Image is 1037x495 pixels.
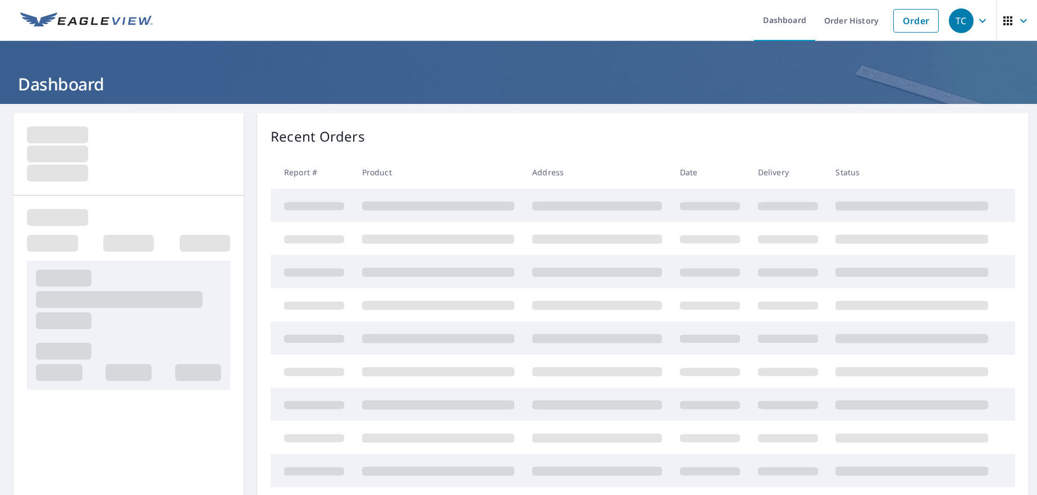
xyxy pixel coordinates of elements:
th: Address [523,156,671,189]
img: EV Logo [20,12,153,29]
th: Date [671,156,749,189]
h1: Dashboard [13,72,1024,96]
th: Status [826,156,997,189]
div: TC [949,8,974,33]
th: Report # [271,156,353,189]
th: Product [353,156,523,189]
a: Order [893,9,939,33]
th: Delivery [749,156,827,189]
p: Recent Orders [271,126,365,147]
